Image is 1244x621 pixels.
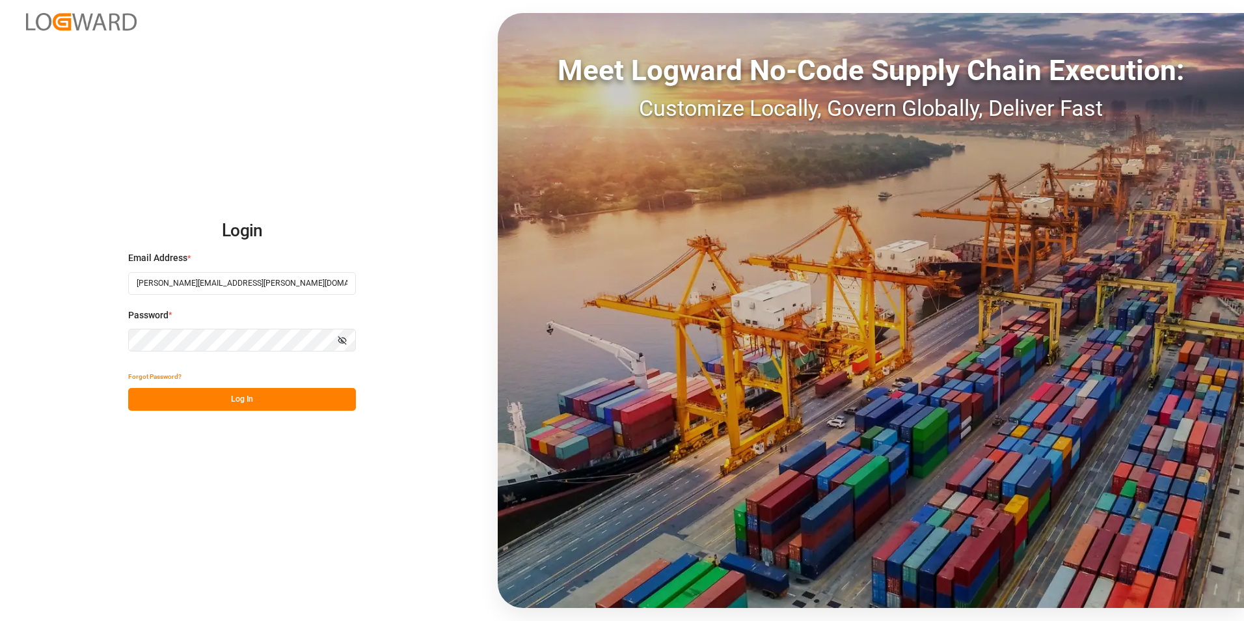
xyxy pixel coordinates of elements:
[128,210,356,252] h2: Login
[498,49,1244,92] div: Meet Logward No-Code Supply Chain Execution:
[128,388,356,411] button: Log In
[498,92,1244,125] div: Customize Locally, Govern Globally, Deliver Fast
[128,365,182,388] button: Forgot Password?
[128,309,169,322] span: Password
[26,13,137,31] img: Logward_new_orange.png
[128,272,356,295] input: Enter your email
[128,251,187,265] span: Email Address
